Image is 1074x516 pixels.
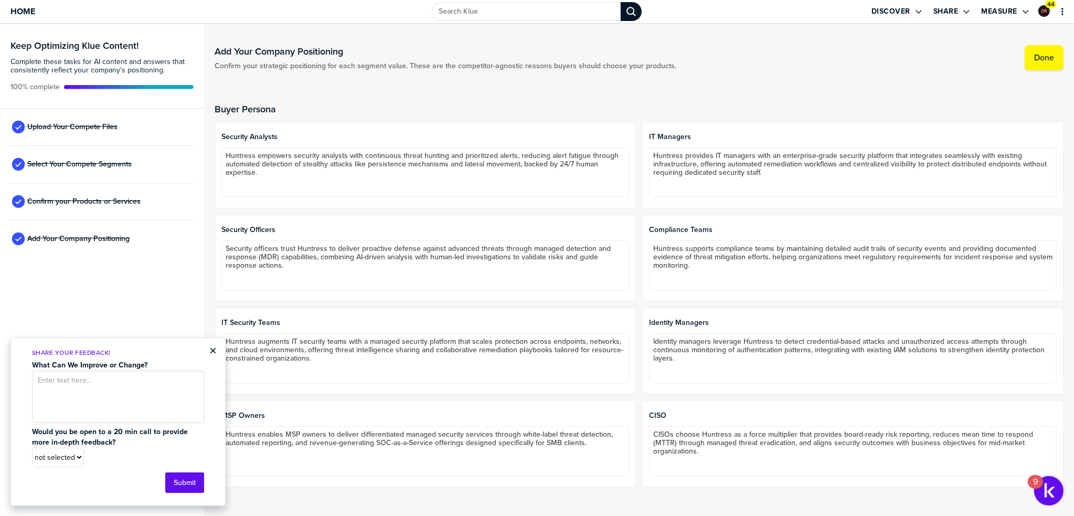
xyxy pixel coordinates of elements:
[221,426,629,476] textarea: Huntress enables MSP owners to deliver differentiated managed security services through white-lab...
[1033,482,1038,496] div: 9
[209,344,217,357] button: Close
[32,349,204,357] p: Share Your Feedback!
[221,319,629,327] span: IT Security Teams
[649,412,1057,420] span: CISO
[27,197,141,206] span: Confirm your Products or Services
[215,104,1064,114] h2: Buyer Persona
[1034,52,1054,63] label: Done
[221,333,629,383] textarea: Huntress augments IT security teams with a managed security platform that scales protection acros...
[649,148,1057,197] textarea: Huntress provides IT managers with an enterprise-grade security platform that integrates seamless...
[1039,6,1049,16] img: dca9c6f390784fc323463dd778aad4f8-sml.png
[165,472,204,493] button: Submit
[871,7,910,16] label: Discover
[1034,476,1064,506] button: Open Resource Center, 9 new notifications
[27,123,118,131] span: Upload Your Compete Files
[32,426,190,448] strong: Would you be open to a 20 min call to provide more in-depth feedback?
[221,133,629,141] span: Security Analysts
[10,7,35,16] span: Home
[27,235,130,243] span: Add Your Company Positioning
[10,83,60,91] span: Active
[1047,1,1055,8] span: 44
[10,41,194,50] h3: Keep Optimizing Klue Content!
[221,240,629,290] textarea: Security officers trust Huntress to deliver proactive defense against advanced threats through ma...
[649,133,1057,141] span: IT Managers
[32,360,147,371] strong: What Can We Improve or Change?
[649,333,1057,383] textarea: Identity managers leverage Huntress to detect credential-based attacks and unauthorized access at...
[215,45,676,58] h1: Add Your Company Positioning
[27,160,132,169] span: Select Your Compete Segments
[1038,5,1050,17] div: Dustin Ray
[933,7,959,16] label: Share
[221,226,629,234] span: Security Officers
[649,319,1057,327] span: Identity Managers
[649,240,1057,290] textarea: Huntress supports compliance teams by maintaining detailed audit trails of security events and pr...
[10,58,194,75] span: Complete these tasks for AI content and answers that consistently reflect your company’s position...
[1037,4,1051,18] a: Edit Profile
[649,226,1057,234] span: Compliance Teams
[221,148,629,197] textarea: Huntress empowers security analysts with continuous threat hunting and prioritized alerts, reduci...
[215,62,676,70] span: Confirm your strategic positioning for each segment value. These are the competitor-agnostic reas...
[432,2,621,21] input: Search Klue
[221,412,629,420] span: MSP Owners
[649,426,1057,476] textarea: CISOs choose Huntress as a force multiplier that provides board-ready risk reporting, reduces mea...
[621,2,642,21] div: Search Klue
[981,7,1017,16] label: Measure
